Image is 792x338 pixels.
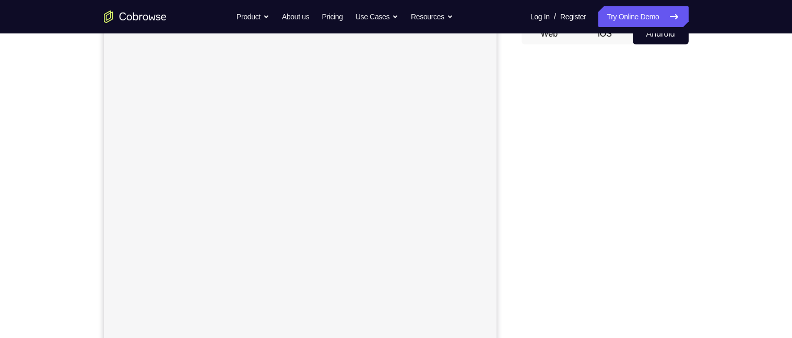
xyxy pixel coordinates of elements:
[633,24,689,44] button: Android
[522,24,577,44] button: Web
[554,10,556,23] span: /
[322,6,342,27] a: Pricing
[237,6,269,27] button: Product
[560,6,586,27] a: Register
[356,6,398,27] button: Use Cases
[104,10,167,23] a: Go to the home page
[577,24,633,44] button: iOS
[598,6,688,27] a: Try Online Demo
[282,6,309,27] a: About us
[411,6,453,27] button: Resources
[530,6,550,27] a: Log In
